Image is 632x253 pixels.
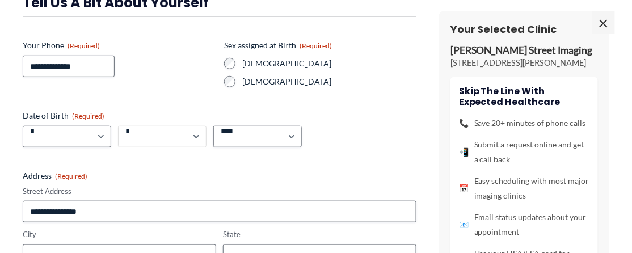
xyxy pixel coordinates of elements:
p: [STREET_ADDRESS][PERSON_NAME] [450,57,598,69]
li: Submit a request online and get a call back [459,137,589,167]
h3: Your Selected Clinic [450,23,598,36]
span: × [592,11,615,34]
label: [DEMOGRAPHIC_DATA] [242,76,416,87]
span: (Required) [55,172,87,180]
legend: Address [23,170,87,182]
span: (Required) [68,41,100,50]
p: [PERSON_NAME] Street Imaging [450,44,598,57]
label: Your Phone [23,40,215,51]
label: Street Address [23,186,416,197]
li: Easy scheduling with most major imaging clinics [459,174,589,203]
span: (Required) [72,112,104,120]
legend: Date of Birth [23,110,104,121]
label: [DEMOGRAPHIC_DATA] [242,58,416,69]
legend: Sex assigned at Birth [224,40,332,51]
span: 📞 [459,116,469,130]
span: 📲 [459,145,469,159]
span: 📅 [459,181,469,196]
li: Email status updates about your appointment [459,210,589,239]
h4: Skip the line with Expected Healthcare [459,86,589,107]
label: City [23,229,216,240]
li: Save 20+ minutes of phone calls [459,116,589,130]
span: (Required) [300,41,332,50]
span: 📧 [459,217,469,232]
label: State [223,229,416,240]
